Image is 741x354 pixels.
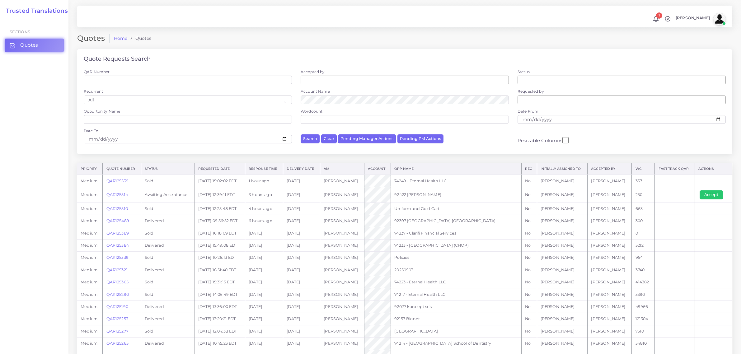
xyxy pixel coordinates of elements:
td: [PERSON_NAME] [320,175,364,187]
label: Accepted by [301,69,325,74]
td: [DATE] 15:49:08 EDT [195,239,245,251]
a: QAR125510 [106,206,128,211]
td: Delivered [141,338,195,350]
label: Opportunity Name [84,109,120,114]
td: [PERSON_NAME] [537,288,588,300]
td: 74249 - Eternal Health LLC [391,175,522,187]
span: medium [81,231,97,235]
td: [DATE] [245,252,283,264]
a: QAR125190 [106,304,128,309]
a: QAR125321 [106,268,128,272]
th: Status [141,163,195,175]
a: Quotes [5,39,64,52]
td: [PERSON_NAME] [588,276,632,288]
th: Initially Assigned to [537,163,588,175]
td: [DATE] [245,264,283,276]
a: QAR125389 [106,231,129,235]
span: medium [81,255,97,260]
td: 414382 [632,276,655,288]
td: 121304 [632,313,655,325]
span: medium [81,280,97,284]
td: [DATE] [245,239,283,251]
label: Date From [518,109,538,114]
td: 74237 - Clarifi Financial Services [391,227,522,239]
td: 300 [632,215,655,227]
td: [PERSON_NAME] [320,338,364,350]
td: [PERSON_NAME] [537,300,588,313]
td: [DATE] [283,252,320,264]
td: [PERSON_NAME] [320,264,364,276]
td: No [521,313,537,325]
a: 1 [650,16,661,22]
label: Recurrent [84,89,103,94]
td: 7310 [632,325,655,337]
td: Awaiting Acceptance [141,187,195,203]
td: Sold [141,325,195,337]
a: Trusted Translations [2,7,68,15]
td: [DATE] [283,215,320,227]
th: REC [521,163,537,175]
label: Status [518,69,530,74]
td: [PERSON_NAME] [537,187,588,203]
td: 250 [632,187,655,203]
a: QAR125514 [106,192,128,197]
td: [DATE] 18:51:40 EDT [195,264,245,276]
td: [PERSON_NAME] [320,300,364,313]
td: [DATE] [283,300,320,313]
td: [PERSON_NAME] [320,215,364,227]
th: Opp Name [391,163,522,175]
td: [DATE] 13:20:21 EDT [195,313,245,325]
td: 74217 - Eternal Health LLC [391,288,522,300]
td: [DATE] 13:36:00 EDT [195,300,245,313]
button: Pending Manager Actions [338,134,396,143]
a: QAR125489 [106,218,129,223]
td: No [521,252,537,264]
td: [DATE] [283,203,320,215]
td: 92422 [PERSON_NAME] [391,187,522,203]
td: Policies [391,252,522,264]
td: Sold [141,276,195,288]
td: Sold [141,175,195,187]
td: [DATE] [283,276,320,288]
td: No [521,203,537,215]
td: [DATE] [245,300,283,313]
td: [PERSON_NAME] [588,187,632,203]
label: QAR Number [84,69,110,74]
td: [PERSON_NAME] [537,264,588,276]
td: [PERSON_NAME] [537,338,588,350]
td: [DATE] [245,325,283,337]
td: 49966 [632,300,655,313]
span: medium [81,268,97,272]
td: Sold [141,227,195,239]
td: [PERSON_NAME] [537,215,588,227]
td: [DATE] 16:18:09 EDT [195,227,245,239]
a: QAR125305 [106,280,129,284]
td: 337 [632,175,655,187]
td: No [521,264,537,276]
td: [PERSON_NAME] [588,264,632,276]
td: [DATE] [283,239,320,251]
td: Sold [141,288,195,300]
td: [PERSON_NAME] [537,239,588,251]
td: [DATE] [245,288,283,300]
td: Sold [141,252,195,264]
td: [DATE] [283,175,320,187]
img: avatar [713,13,726,25]
td: No [521,187,537,203]
td: [PERSON_NAME] [588,313,632,325]
td: No [521,300,537,313]
td: Sold [141,203,195,215]
span: medium [81,179,97,183]
a: QAR125253 [106,316,128,321]
td: [PERSON_NAME] [537,325,588,337]
td: [DATE] 15:31:15 EDT [195,276,245,288]
td: 74223 - Eternal Health LLC [391,276,522,288]
td: [DATE] [283,325,320,337]
td: [DATE] [245,338,283,350]
span: medium [81,218,97,223]
td: [DATE] 10:45:23 EDT [195,338,245,350]
label: Requested by [518,89,544,94]
td: [PERSON_NAME] [588,288,632,300]
td: [PERSON_NAME] [320,252,364,264]
th: Actions [695,163,732,175]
